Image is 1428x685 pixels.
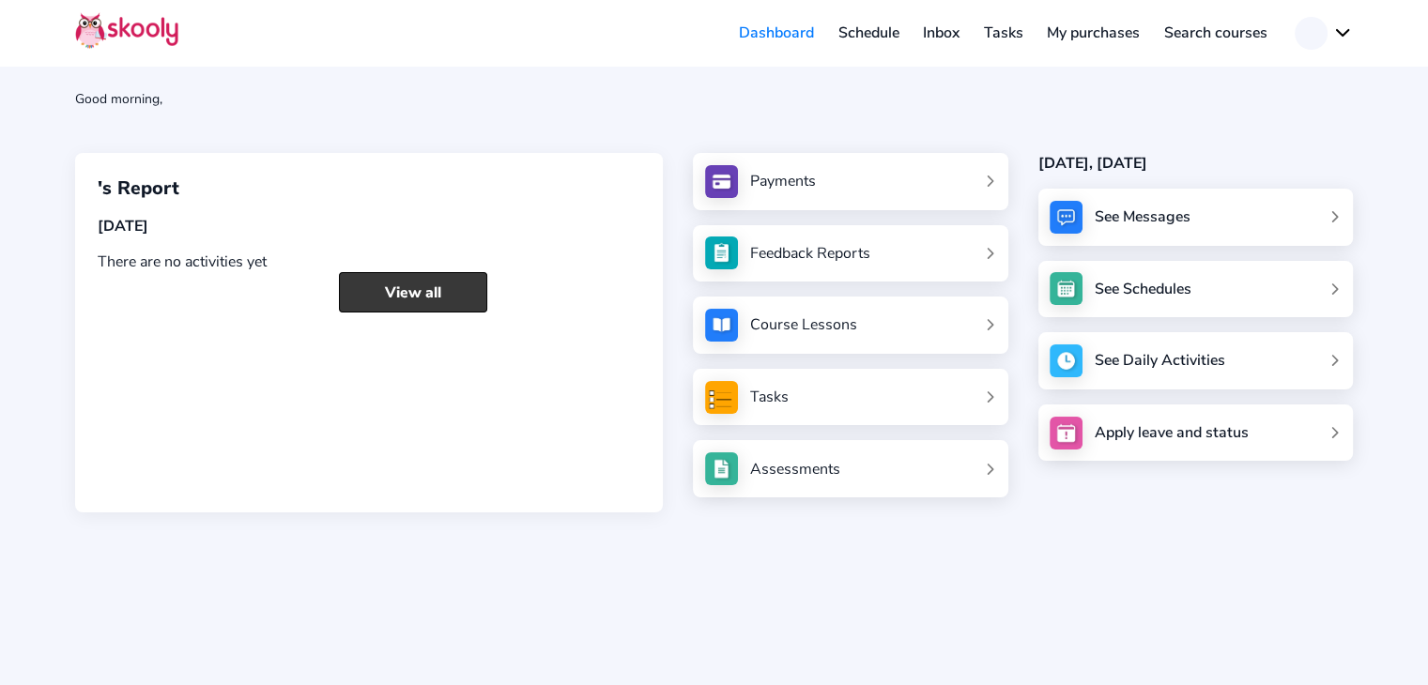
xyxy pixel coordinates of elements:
a: Feedback Reports [705,236,996,269]
img: schedule.jpg [1050,272,1083,305]
a: Tasks [705,381,996,414]
div: [DATE] [98,216,640,236]
a: Inbox [911,18,972,48]
div: Feedback Reports [750,243,870,264]
div: Tasks [750,387,789,407]
img: tasksForMpWeb.png [705,381,738,414]
a: See Daily Activities [1038,332,1353,389]
a: My purchases [1035,18,1152,48]
img: apply_leave.jpg [1050,417,1083,449]
a: Dashboard [727,18,826,48]
a: Search courses [1152,18,1280,48]
div: See Daily Activities [1095,350,1225,371]
div: Payments [750,171,816,191]
div: See Schedules [1095,279,1191,299]
img: courses.jpg [705,309,738,342]
img: see_atten.jpg [705,236,738,269]
a: Apply leave and status [1038,404,1353,462]
div: Course Lessons [750,314,857,335]
div: See Messages [1095,206,1190,227]
div: There are no activities yet [98,251,640,272]
img: assessments.jpg [705,452,738,485]
img: Skooly [75,12,178,49]
a: Course Lessons [705,309,996,342]
img: payments.jpg [705,165,738,198]
div: [DATE], [DATE] [1038,153,1353,174]
div: Good morning, [75,90,1353,108]
div: Assessments [750,459,840,479]
a: View all [339,272,487,312]
img: messages.jpg [1050,201,1083,234]
div: Apply leave and status [1095,422,1249,443]
a: See Schedules [1038,261,1353,318]
span: 's Report [98,175,179,201]
a: Assessments [705,452,996,485]
a: Schedule [826,18,912,48]
button: chevron down outline [1295,17,1353,50]
a: Payments [705,165,996,198]
a: Tasks [972,18,1036,48]
img: activity.jpg [1050,344,1083,377]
